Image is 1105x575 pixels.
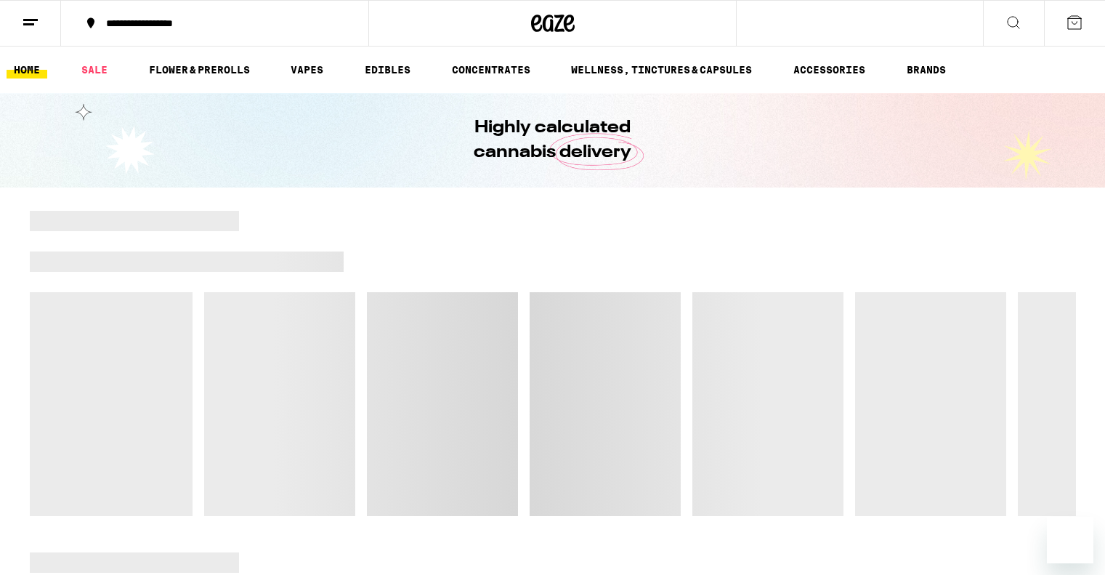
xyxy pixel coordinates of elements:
a: CONCENTRATES [445,61,538,79]
iframe: Button to launch messaging window [1047,517,1093,563]
a: ACCESSORIES [786,61,873,79]
a: EDIBLES [357,61,418,79]
a: HOME [7,61,47,79]
a: BRANDS [899,61,953,79]
a: SALE [74,61,115,79]
a: FLOWER & PREROLLS [142,61,257,79]
a: VAPES [283,61,331,79]
a: WELLNESS, TINCTURES & CAPSULES [564,61,759,79]
h1: Highly calculated cannabis delivery [433,116,673,165]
